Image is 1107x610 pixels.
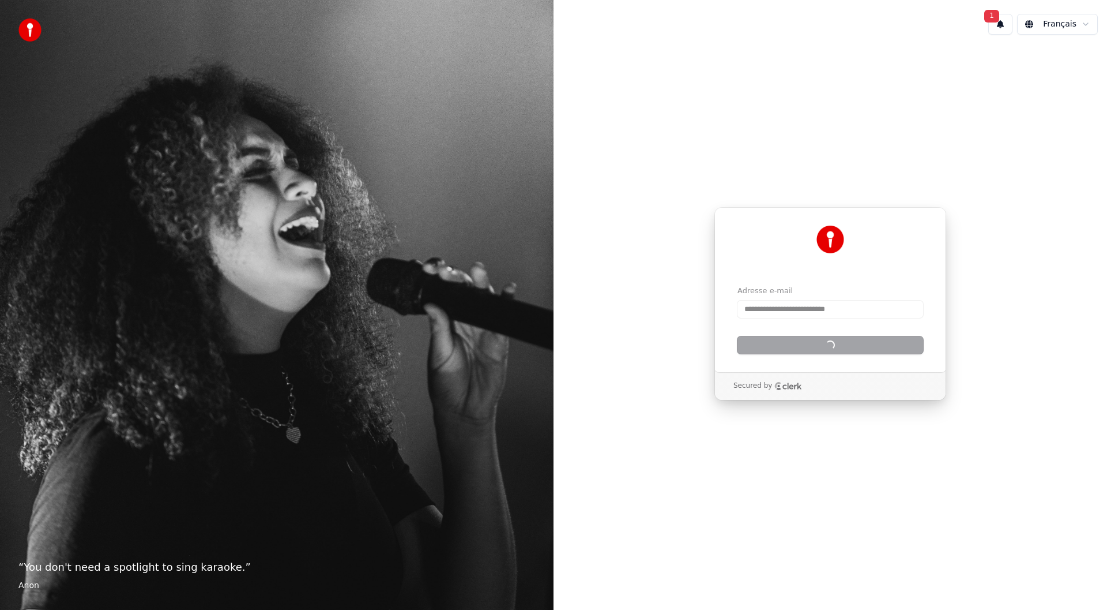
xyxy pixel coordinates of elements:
[984,10,999,23] span: 1
[18,580,535,592] footer: Anon
[816,226,844,253] img: Youka
[774,382,802,390] a: Clerk logo
[988,14,1012,35] button: 1
[733,381,772,391] p: Secured by
[18,18,42,42] img: youka
[18,559,535,575] p: “ You don't need a spotlight to sing karaoke. ”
